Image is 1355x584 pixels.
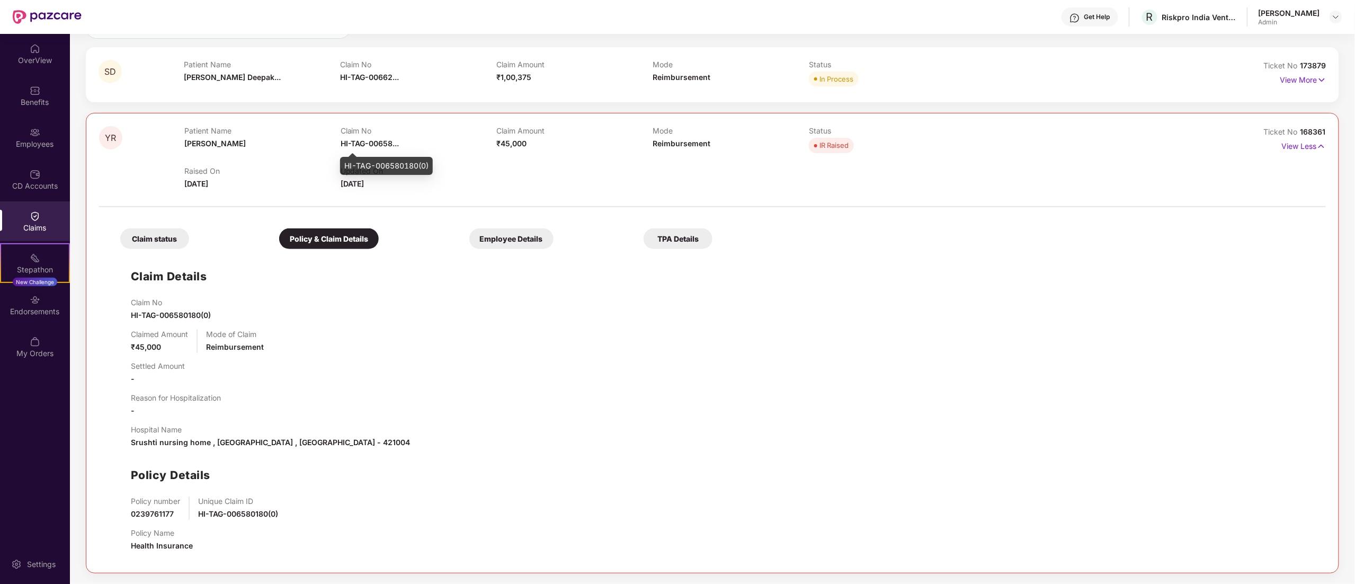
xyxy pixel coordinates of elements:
p: Patient Name [184,60,340,69]
span: 168361 [1300,127,1326,136]
div: [PERSON_NAME] [1259,8,1320,18]
span: Reimbursement [653,139,710,148]
div: Policy & Claim Details [279,228,379,249]
p: Claim No [340,60,496,69]
div: Employee Details [469,228,554,249]
p: Policy Name [131,528,193,537]
span: [DATE] [341,179,364,188]
span: 173879 [1300,61,1326,70]
div: Admin [1259,18,1320,26]
img: svg+xml;base64,PHN2ZyBpZD0iQ2xhaW0iIHhtbG5zPSJodHRwOi8vd3d3LnczLm9yZy8yMDAwL3N2ZyIgd2lkdGg9IjIwIi... [30,211,40,222]
img: svg+xml;base64,PHN2ZyBpZD0iU2V0dGluZy0yMHgyMCIgeG1sbnM9Imh0dHA6Ly93d3cudzMub3JnLzIwMDAvc3ZnIiB3aW... [11,559,22,570]
h1: Policy Details [131,466,210,484]
span: YR [105,134,117,143]
img: svg+xml;base64,PHN2ZyBpZD0iQmVuZWZpdHMiIHhtbG5zPSJodHRwOi8vd3d3LnczLm9yZy8yMDAwL3N2ZyIgd2lkdGg9Ij... [30,85,40,96]
span: Health Insurance [131,541,193,550]
div: Settings [24,559,59,569]
img: svg+xml;base64,PHN2ZyB4bWxucz0iaHR0cDovL3d3dy53My5vcmcvMjAwMC9zdmciIHdpZHRoPSIyMSIgaGVpZ2h0PSIyMC... [30,253,40,263]
p: Claim Amount [497,126,653,135]
p: Claim No [131,298,211,307]
span: HI-TAG-00662... [340,73,399,82]
p: Claimed Amount [131,330,188,339]
img: New Pazcare Logo [13,10,82,24]
div: New Challenge [13,278,57,286]
p: Reason for Hospitalization [131,393,221,402]
div: Claim status [120,228,189,249]
p: Mode [653,60,809,69]
span: 0239761177 [131,509,174,518]
h1: Claim Details [131,268,207,285]
p: Policy number [131,497,180,506]
span: Srushti nursing home , [GEOGRAPHIC_DATA] , [GEOGRAPHIC_DATA] - 421004 [131,438,410,447]
p: Status [809,60,965,69]
span: ₹45,000 [131,342,161,351]
img: svg+xml;base64,PHN2ZyBpZD0iSGVscC0zMngzMiIgeG1sbnM9Imh0dHA6Ly93d3cudzMub3JnLzIwMDAvc3ZnIiB3aWR0aD... [1069,13,1080,23]
p: Claim Amount [496,60,653,69]
p: Status [809,126,965,135]
div: HI-TAG-006580180(0) [340,157,433,175]
span: Reimbursement [206,342,264,351]
div: Riskpro India Ventures Private Limited [1162,12,1236,22]
p: Patient Name [184,126,341,135]
span: R [1146,11,1153,23]
p: Unique Claim ID [198,497,278,506]
span: Ticket No [1264,61,1300,70]
span: Reimbursement [653,73,710,82]
span: Ticket No [1264,127,1300,136]
img: svg+xml;base64,PHN2ZyBpZD0iTXlfT3JkZXJzIiBkYXRhLW5hbWU9Ik15IE9yZGVycyIgeG1sbnM9Imh0dHA6Ly93d3cudz... [30,337,40,347]
p: Settled Amount [131,361,185,370]
span: - [131,406,135,415]
span: - [131,374,135,383]
div: TPA Details [644,228,712,249]
span: ₹45,000 [497,139,527,148]
span: ₹1,00,375 [496,73,531,82]
img: svg+xml;base64,PHN2ZyB4bWxucz0iaHR0cDovL3d3dy53My5vcmcvMjAwMC9zdmciIHdpZHRoPSIxNyIgaGVpZ2h0PSIxNy... [1317,74,1326,86]
div: In Process [819,74,853,84]
p: View More [1280,72,1326,86]
div: IR Raised [819,140,849,151]
img: svg+xml;base64,PHN2ZyBpZD0iSG9tZSIgeG1sbnM9Imh0dHA6Ly93d3cudzMub3JnLzIwMDAvc3ZnIiB3aWR0aD0iMjAiIG... [30,43,40,54]
img: svg+xml;base64,PHN2ZyBpZD0iRW5kb3JzZW1lbnRzIiB4bWxucz0iaHR0cDovL3d3dy53My5vcmcvMjAwMC9zdmciIHdpZH... [30,295,40,305]
span: SD [104,67,116,76]
span: [PERSON_NAME] [184,139,246,148]
p: Mode of Claim [206,330,264,339]
img: svg+xml;base64,PHN2ZyBpZD0iRW1wbG95ZWVzIiB4bWxucz0iaHR0cDovL3d3dy53My5vcmcvMjAwMC9zdmciIHdpZHRoPS... [30,127,40,138]
span: [DATE] [184,179,208,188]
p: Hospital Name [131,425,410,434]
img: svg+xml;base64,PHN2ZyBpZD0iRHJvcGRvd24tMzJ4MzIiIHhtbG5zPSJodHRwOi8vd3d3LnczLm9yZy8yMDAwL3N2ZyIgd2... [1332,13,1340,21]
p: Mode [653,126,809,135]
div: Get Help [1084,13,1110,21]
span: HI-TAG-006580180(0) [131,311,211,320]
img: svg+xml;base64,PHN2ZyBpZD0iQ0RfQWNjb3VudHMiIGRhdGEtbmFtZT0iQ0QgQWNjb3VudHMiIHhtbG5zPSJodHRwOi8vd3... [30,169,40,180]
span: HI-TAG-006580180(0) [198,509,278,518]
p: Raised On [184,166,341,175]
span: [PERSON_NAME] Deepak... [184,73,281,82]
p: View Less [1282,138,1326,152]
img: svg+xml;base64,PHN2ZyB4bWxucz0iaHR0cDovL3d3dy53My5vcmcvMjAwMC9zdmciIHdpZHRoPSIxNyIgaGVpZ2h0PSIxNy... [1317,140,1326,152]
span: HI-TAG-00658... [341,139,399,148]
div: Stepathon [1,264,69,275]
p: Claim No [341,126,497,135]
